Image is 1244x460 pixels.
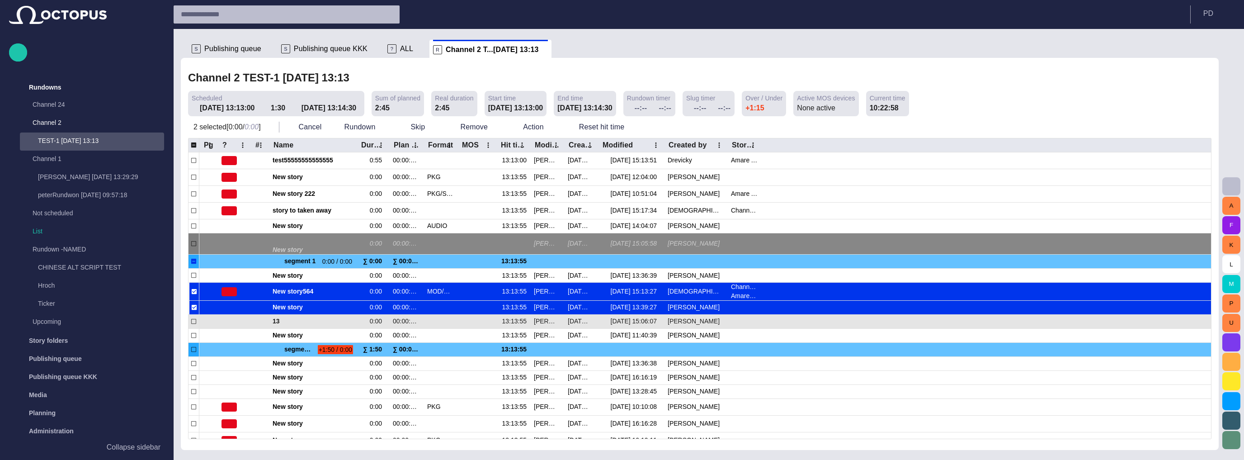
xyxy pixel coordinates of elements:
[188,71,349,84] h2: Channel 2 TEST-1 [DATE] 13:13
[273,317,353,326] span: 13
[273,169,353,185] div: New story
[427,190,454,198] div: PKG/STD
[393,287,420,296] div: 00:00:00:00
[611,206,660,215] div: 9/30 15:17:34
[204,141,213,150] div: Pg
[611,222,660,230] div: 9/8 14:04:07
[254,186,265,202] div: 2
[611,436,660,445] div: 8/29 10:10:11
[20,295,164,313] div: Ticker
[568,331,594,340] div: 8/29 10:12:06
[500,303,527,312] div: 13:13:55
[284,343,314,356] span: segment 2
[20,187,164,205] div: peterRundwon [DATE] 09:57:18
[29,390,47,399] p: Media
[273,315,353,328] div: 13
[302,103,361,114] div: [DATE] 13:14:30
[393,156,420,165] div: 00:00:55:00
[245,123,259,131] i: 0:00
[668,436,723,445] div: Vasyliev
[534,206,561,215] div: Stanislav Vedra (svedra)
[534,317,561,326] div: Karel Petrak (kpetrak)
[192,44,201,53] p: S
[568,436,594,445] div: 8/29 10:10:10
[370,317,386,326] div: 0:00
[668,403,723,411] div: Vasyliev
[200,103,259,114] div: [DATE] 13:13:00
[1222,294,1240,313] button: P
[9,438,164,456] button: Collapse sidebar
[534,387,561,396] div: Peter Drevicky (pdrevicky)
[393,317,420,326] div: 00:00:00:00
[273,255,318,268] div: segment 1
[668,271,723,280] div: Vasyliev
[29,408,56,417] p: Planning
[500,271,527,280] div: 13:13:55
[668,206,724,215] div: Vedra
[686,94,716,103] span: Slug timer
[611,373,660,382] div: 9/10 16:16:19
[393,373,420,382] div: 00:00:00:00
[370,206,386,215] div: 0:00
[9,78,164,438] ul: main menu
[534,173,561,181] div: Ivan Vasyliev (ivasyliev)
[273,387,353,396] span: New story
[731,283,758,291] div: Channel24 Standic runup 5 [DATE] 10:32:31
[188,122,266,133] p: 2 selected [ 0:00 / ]
[361,141,385,150] div: Duration
[516,139,528,152] button: Hit time column menu
[222,141,227,150] div: ?
[38,136,164,145] p: TEST-1 [DATE] 13:13
[668,373,723,382] div: Vasyliev
[370,239,386,248] div: 0:00
[427,436,441,445] div: PKG
[568,156,594,165] div: 8/19 13:51:42
[500,190,527,198] div: 13:13:55
[443,139,456,152] button: Format column menu
[611,190,660,198] div: 10/1 10:51:04
[668,387,723,396] div: Vasyliev
[568,403,594,411] div: 8/29 10:10:08
[611,156,660,165] div: 9/30 15:13:51
[435,103,449,114] div: 2:45
[500,436,527,445] div: 13:13:55
[568,222,594,230] div: 8/29 10:11:58
[393,206,420,215] div: 00:00:00:00
[568,303,594,312] div: 8/29 10:12:05
[271,103,290,114] div: 1:30
[273,233,353,255] div: New story
[393,331,420,340] div: 00:00:00:00
[668,222,723,230] div: Vasyliev
[568,173,594,181] div: 8/29 10:10:04
[393,343,420,356] div: ∑ 00:01:50:00
[731,292,758,300] div: Amare Business
[747,139,759,152] button: Story locations column menu
[429,40,551,58] div: RChannel 2 T...[DATE] 13:13
[273,371,353,384] div: New story
[446,45,539,54] span: Channel 2 T...[DATE] 13:13
[393,403,420,411] div: 00:00:00:00
[192,94,222,103] span: Scheduled
[534,436,561,445] div: Ivan Vasyliev (ivasyliev)
[370,287,386,296] div: 0:00
[273,219,353,233] div: New story
[273,403,353,411] span: New story
[611,303,660,312] div: 9/5 13:39:27
[534,222,561,230] div: Peter Drevicky (pdrevicky)
[375,94,420,103] span: Sum of planned
[394,141,419,150] div: Plan dur
[611,271,660,280] div: 9/5 13:36:39
[284,255,318,268] span: segment 1
[627,94,670,103] span: Rundown timer
[745,103,764,114] div: +1:15
[534,359,561,368] div: Peter Drevicky (pdrevicky)
[273,186,353,202] div: New story 222
[38,281,164,290] p: Hroch
[797,103,835,114] p: None active
[611,359,660,368] div: 9/5 13:36:38
[370,359,386,368] div: 0:00
[500,255,527,268] div: 13:13:55
[29,354,82,363] p: Publishing queue
[393,255,420,268] div: ∑ 00:00:00:00
[33,317,146,326] p: Upcoming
